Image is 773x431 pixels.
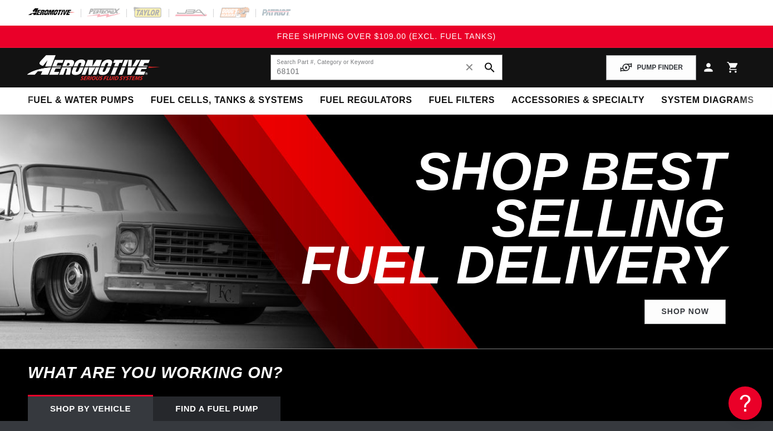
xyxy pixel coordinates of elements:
[644,300,726,325] a: Shop Now
[312,87,420,114] summary: Fuel Regulators
[153,396,280,421] div: Find a Fuel Pump
[511,95,644,106] span: Accessories & Specialty
[465,58,475,76] span: ✕
[24,55,163,81] img: Aeromotive
[477,55,502,80] button: search button
[250,148,726,288] h2: SHOP BEST SELLING FUEL DELIVERY
[277,32,496,41] span: FREE SHIPPING OVER $109.00 (EXCL. FUEL TANKS)
[142,87,312,114] summary: Fuel Cells, Tanks & Systems
[606,55,696,80] button: PUMP FINDER
[320,95,412,106] span: Fuel Regulators
[28,95,134,106] span: Fuel & Water Pumps
[19,87,142,114] summary: Fuel & Water Pumps
[28,396,153,421] div: Shop by vehicle
[420,87,503,114] summary: Fuel Filters
[429,95,495,106] span: Fuel Filters
[503,87,653,114] summary: Accessories & Specialty
[661,95,754,106] span: System Diagrams
[271,55,501,80] input: Search by Part Number, Category or Keyword
[653,87,762,114] summary: System Diagrams
[151,95,303,106] span: Fuel Cells, Tanks & Systems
